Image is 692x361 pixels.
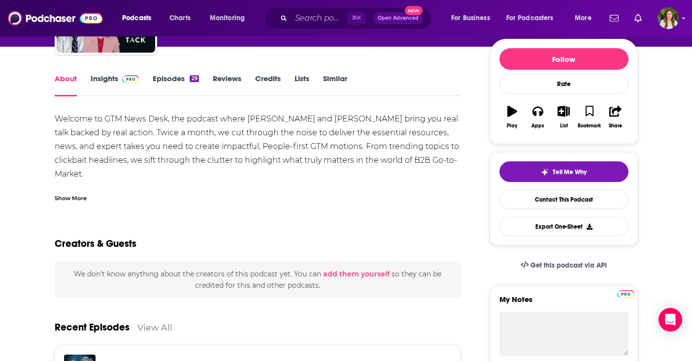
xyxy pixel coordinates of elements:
[500,10,568,26] button: open menu
[609,123,622,129] div: Share
[525,99,551,135] button: Apps
[91,74,139,96] a: InsightsPodchaser Pro
[560,123,568,129] div: List
[499,99,525,135] button: Play
[378,16,419,21] span: Open Advanced
[55,321,130,333] a: Recent Episodes
[658,7,679,29] img: User Profile
[55,238,136,250] h2: Creators & Guests
[295,74,309,96] a: Lists
[606,10,623,27] a: Show notifications dropdown
[190,75,198,82] div: 29
[578,123,601,129] div: Bookmark
[291,10,347,26] input: Search podcasts, credits, & more...
[630,10,646,27] a: Show notifications dropdown
[55,112,461,250] div: Welcome to GTM News Desk, the podcast where [PERSON_NAME] and [PERSON_NAME] bring you real talk b...
[658,7,679,29] button: Show profile menu
[530,261,607,270] span: Get this podcast via API
[169,11,191,25] span: Charts
[551,99,576,135] button: List
[163,10,197,26] a: Charts
[444,10,502,26] button: open menu
[513,253,615,277] a: Get this podcast via API
[347,12,365,25] span: ⌘ K
[617,289,634,298] a: Pro website
[499,48,628,70] button: Follow
[323,270,390,278] button: add them yourself
[451,11,490,25] span: For Business
[499,217,628,236] button: Export One-Sheet
[137,322,172,332] a: View All
[499,295,628,312] label: My Notes
[617,290,634,298] img: Podchaser Pro
[553,168,587,176] span: Tell Me Why
[541,168,549,176] img: tell me why sparkle
[531,123,544,129] div: Apps
[577,99,602,135] button: Bookmark
[499,190,628,209] a: Contact This Podcast
[55,74,77,96] a: About
[74,270,441,289] span: We don't know anything about the creators of this podcast yet . You can so they can be credited f...
[210,11,245,25] span: Monitoring
[255,74,281,96] a: Credits
[122,11,151,25] span: Podcasts
[506,11,554,25] span: For Podcasters
[507,123,517,129] div: Play
[659,308,682,331] div: Open Intercom Messenger
[568,10,604,26] button: open menu
[499,161,628,182] button: tell me why sparkleTell Me Why
[499,74,628,94] div: Rate
[153,74,198,96] a: Episodes29
[115,10,164,26] button: open menu
[602,99,628,135] button: Share
[8,9,102,28] img: Podchaser - Follow, Share and Rate Podcasts
[373,12,423,24] button: Open AdvancedNew
[575,11,592,25] span: More
[405,6,423,15] span: New
[273,7,441,30] div: Search podcasts, credits, & more...
[203,10,258,26] button: open menu
[122,75,139,83] img: Podchaser Pro
[213,74,241,96] a: Reviews
[323,74,347,96] a: Similar
[658,7,679,29] span: Logged in as lizchapa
